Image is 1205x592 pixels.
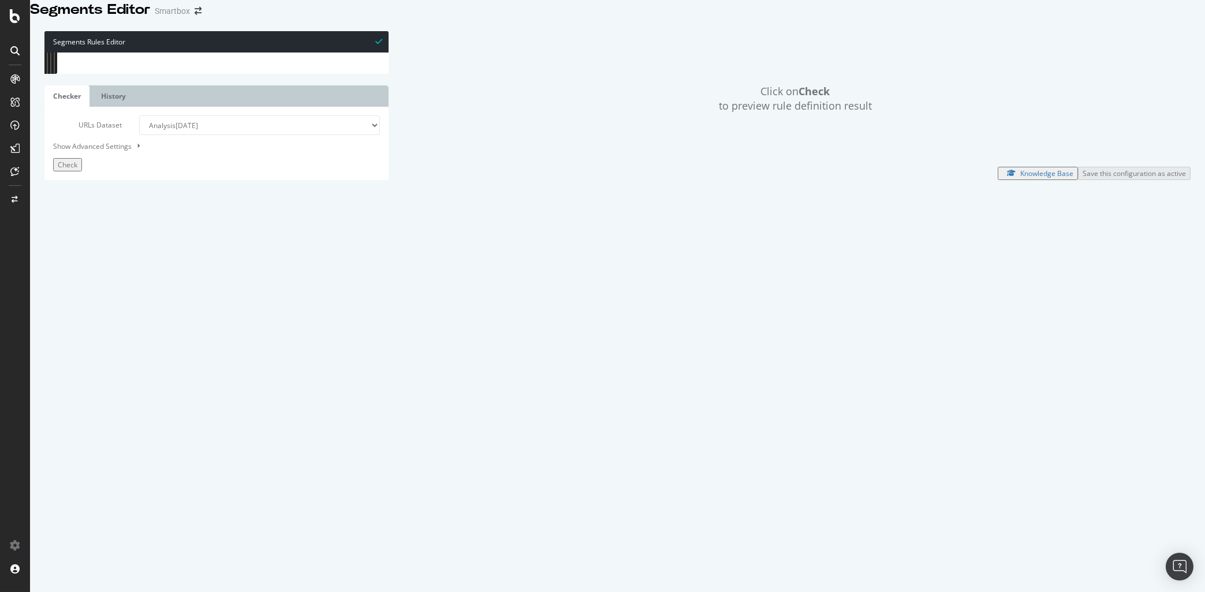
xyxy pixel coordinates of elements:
[799,84,830,98] strong: Check
[44,141,371,152] div: Show Advanced Settings
[998,168,1078,178] a: Knowledge Base
[1078,167,1191,180] button: Save this configuration as active
[376,36,383,47] span: Syntax is valid
[719,84,872,114] span: Click on to preview rule definition result
[44,85,89,107] a: Checker
[1166,553,1193,580] div: Open Intercom Messenger
[44,115,130,135] label: URLs Dataset
[44,31,389,53] div: Segments Rules Editor
[92,85,135,107] a: History
[58,160,77,170] span: Check
[1020,168,1073,178] div: Knowledge Base
[155,5,190,17] div: Smartbox
[195,7,202,15] div: arrow-right-arrow-left
[53,158,82,171] button: Check
[1083,168,1186,178] div: Save this configuration as active
[998,167,1078,180] button: Knowledge Base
